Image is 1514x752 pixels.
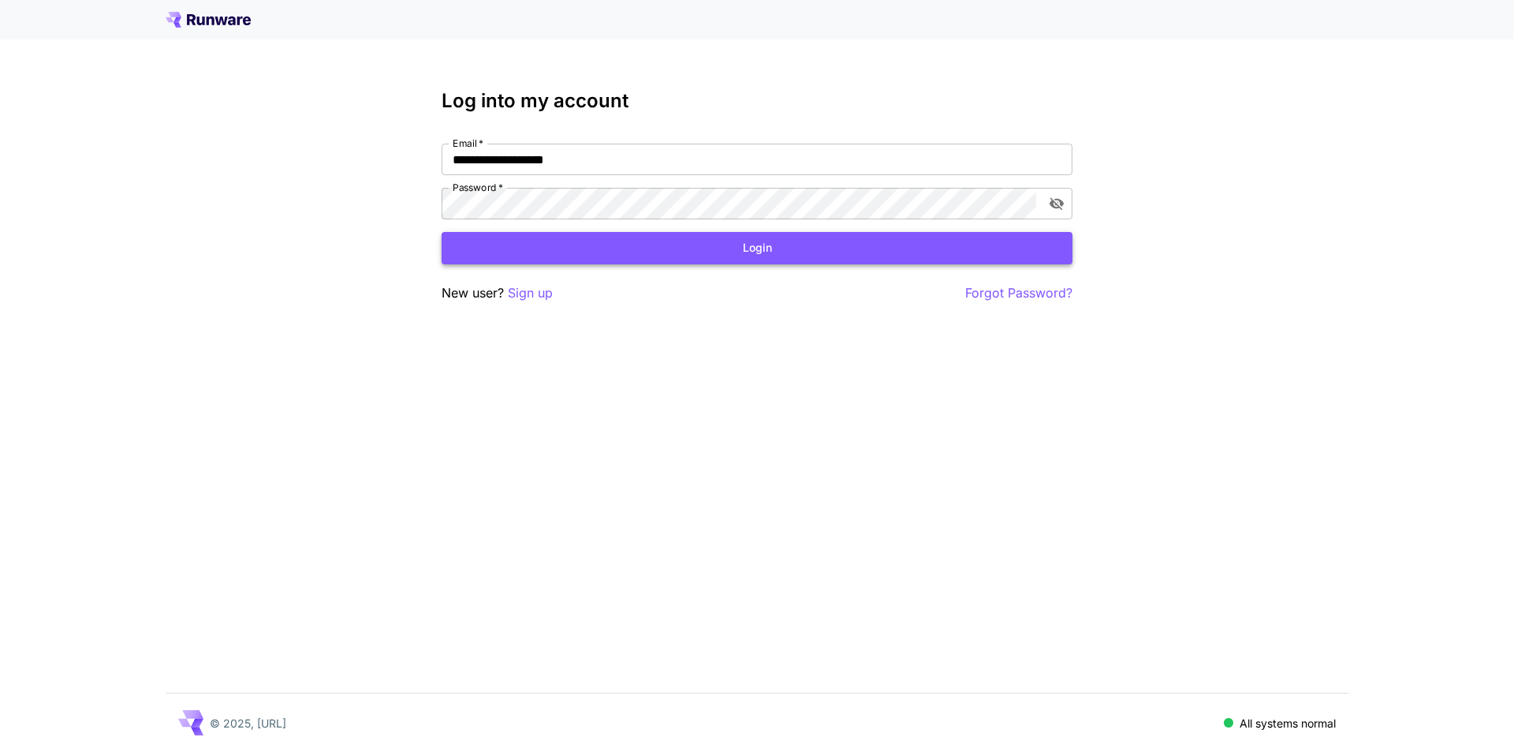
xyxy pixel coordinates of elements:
button: Forgot Password? [965,283,1072,303]
label: Email [453,137,483,150]
button: Sign up [508,283,553,303]
p: © 2025, [URL] [210,715,286,731]
button: Login [442,232,1072,264]
p: New user? [442,283,553,303]
p: All systems normal [1240,715,1336,731]
button: toggle password visibility [1042,189,1071,218]
label: Password [453,181,503,194]
h3: Log into my account [442,90,1072,112]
